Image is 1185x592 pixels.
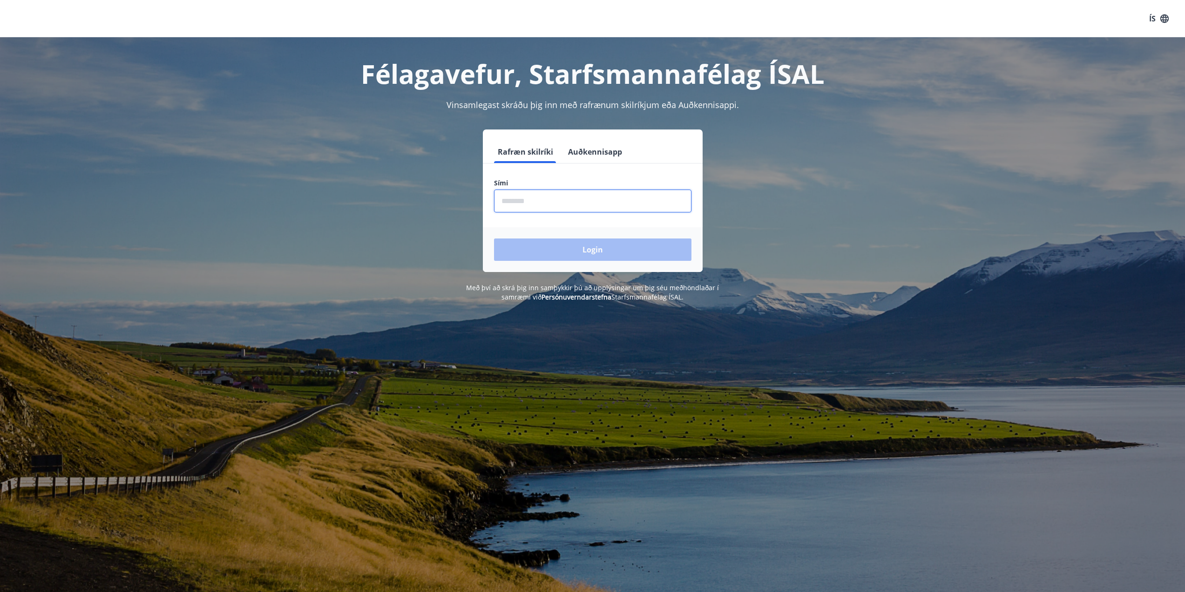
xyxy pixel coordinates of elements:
span: Vinsamlegast skráðu þig inn með rafrænum skilríkjum eða Auðkennisappi. [447,99,739,110]
button: ÍS [1144,10,1174,27]
label: Sími [494,178,691,188]
button: Auðkennisapp [564,141,626,163]
span: Með því að skrá þig inn samþykkir þú að upplýsingar um þig séu meðhöndlaðar í samræmi við Starfsm... [466,283,719,301]
a: Persónuverndarstefna [542,293,611,301]
button: Rafræn skilríki [494,141,557,163]
h1: Félagavefur, Starfsmannafélag ÍSAL [269,56,917,91]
